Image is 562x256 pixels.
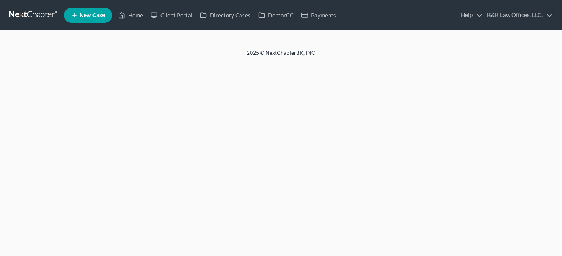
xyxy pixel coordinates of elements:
[457,8,483,22] a: Help
[64,8,112,23] new-legal-case-button: New Case
[254,8,297,22] a: DebtorCC
[147,8,196,22] a: Client Portal
[196,8,254,22] a: Directory Cases
[64,49,498,63] div: 2025 © NextChapterBK, INC
[114,8,147,22] a: Home
[297,8,340,22] a: Payments
[483,8,552,22] a: B&B Law Offices, LLC.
